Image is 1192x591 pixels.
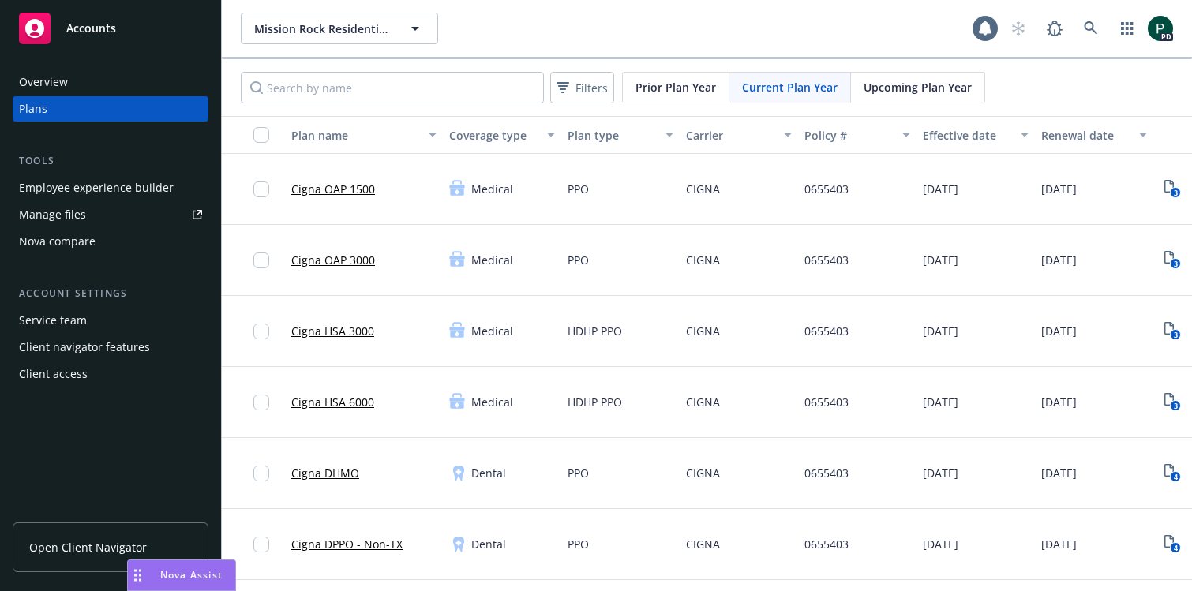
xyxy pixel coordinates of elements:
button: Carrier [680,116,798,154]
span: CIGNA [686,252,720,268]
span: [DATE] [923,323,958,339]
input: Toggle Row Selected [253,181,269,197]
input: Toggle Row Selected [253,395,269,410]
a: Report a Bug [1039,13,1070,44]
span: Dental [471,465,506,481]
a: View Plan Documents [1160,177,1185,202]
span: [DATE] [923,252,958,268]
span: Accounts [66,22,116,35]
span: CIGNA [686,394,720,410]
a: Service team [13,308,208,333]
a: Client navigator features [13,335,208,360]
div: Coverage type [449,127,538,144]
a: Accounts [13,6,208,50]
a: Overview [13,69,208,95]
span: PPO [568,465,589,481]
div: Renewal date [1041,127,1130,144]
span: Medical [471,252,513,268]
span: Open Client Navigator [29,539,147,555]
span: Filters [575,80,608,96]
text: 3 [1173,330,1177,340]
div: Employee experience builder [19,175,174,200]
text: 4 [1173,472,1177,482]
input: Search by name [241,72,544,103]
span: [DATE] [923,181,958,197]
div: Tools [13,153,208,169]
span: HDHP PPO [568,323,622,339]
button: Mission Rock Residential, LLC [241,13,438,44]
span: [DATE] [1041,465,1077,481]
span: [DATE] [1041,394,1077,410]
div: Overview [19,69,68,95]
text: 3 [1173,401,1177,411]
a: Plans [13,96,208,122]
span: CIGNA [686,323,720,339]
span: Medical [471,394,513,410]
button: Policy # [798,116,916,154]
text: 3 [1173,259,1177,269]
a: Switch app [1111,13,1143,44]
span: 0655403 [804,323,849,339]
button: Plan type [561,116,680,154]
img: photo [1148,16,1173,41]
span: 0655403 [804,465,849,481]
a: Cigna OAP 1500 [291,181,375,197]
input: Toggle Row Selected [253,252,269,268]
div: Manage files [19,202,86,227]
span: 0655403 [804,394,849,410]
span: [DATE] [1041,181,1077,197]
span: Upcoming Plan Year [864,79,972,95]
button: Plan name [285,116,443,154]
div: Plan type [568,127,656,144]
div: Effective date [923,127,1011,144]
a: Cigna HSA 3000 [291,323,374,339]
button: Coverage type [443,116,561,154]
span: Current Plan Year [742,79,838,95]
a: Cigna DPPO - Non-TX [291,536,403,552]
span: 0655403 [804,536,849,552]
a: Employee experience builder [13,175,208,200]
button: Effective date [916,116,1035,154]
a: View Plan Documents [1160,532,1185,557]
span: [DATE] [1041,536,1077,552]
div: Nova compare [19,229,96,254]
span: Medical [471,181,513,197]
span: Prior Plan Year [635,79,716,95]
text: 3 [1173,188,1177,198]
span: PPO [568,181,589,197]
a: View Plan Documents [1160,461,1185,486]
button: Filters [550,72,614,103]
div: Plans [19,96,47,122]
a: Cigna DHMO [291,465,359,481]
span: [DATE] [923,536,958,552]
a: Start snowing [1003,13,1034,44]
button: Renewal date [1035,116,1153,154]
div: Client navigator features [19,335,150,360]
a: Cigna HSA 6000 [291,394,374,410]
div: Carrier [686,127,774,144]
span: [DATE] [1041,323,1077,339]
a: View Plan Documents [1160,390,1185,415]
span: HDHP PPO [568,394,622,410]
input: Toggle Row Selected [253,466,269,481]
span: 0655403 [804,252,849,268]
text: 4 [1173,543,1177,553]
a: Nova compare [13,229,208,254]
span: 0655403 [804,181,849,197]
span: [DATE] [923,394,958,410]
input: Toggle Row Selected [253,324,269,339]
a: Manage files [13,202,208,227]
a: Search [1075,13,1107,44]
div: Service team [19,308,87,333]
span: CIGNA [686,181,720,197]
div: Plan name [291,127,419,144]
span: Dental [471,536,506,552]
input: Select all [253,127,269,143]
span: Medical [471,323,513,339]
div: Policy # [804,127,893,144]
a: View Plan Documents [1160,248,1185,273]
input: Toggle Row Selected [253,537,269,552]
span: PPO [568,252,589,268]
span: Filters [553,77,611,99]
span: [DATE] [1041,252,1077,268]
